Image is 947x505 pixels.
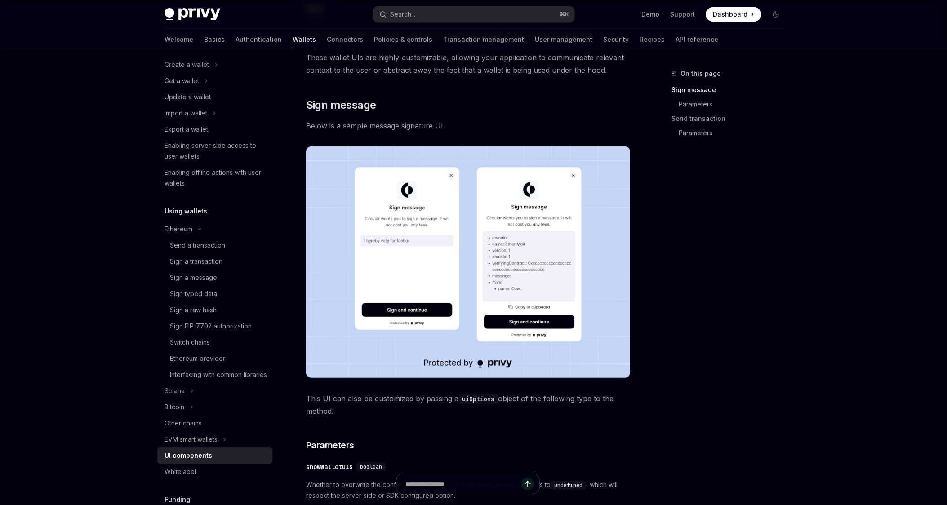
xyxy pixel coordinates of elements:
[640,29,665,50] a: Recipes
[170,337,210,348] div: Switch chains
[157,286,272,302] a: Sign typed data
[165,494,190,505] h5: Funding
[170,369,267,380] div: Interfacing with common libraries
[405,474,521,494] input: Ask a question...
[157,89,272,105] a: Update a wallet
[157,415,272,431] a: Other chains
[165,418,202,429] div: Other chains
[306,146,630,378] img: images/Sign.png
[458,394,498,404] code: uiOptions
[165,224,192,235] div: Ethereum
[165,167,267,189] div: Enabling offline actions with user wallets
[157,105,272,121] button: Toggle Import a wallet section
[535,29,592,50] a: User management
[165,75,199,86] div: Get a wallet
[157,383,272,399] button: Toggle Solana section
[165,385,185,396] div: Solana
[713,10,747,19] span: Dashboard
[170,240,225,251] div: Send a transaction
[157,318,272,334] a: Sign EIP-7702 authorization
[374,29,432,50] a: Policies & controls
[170,305,217,315] div: Sign a raw hash
[671,97,790,111] a: Parameters
[641,10,659,19] a: Demo
[671,111,790,126] a: Send transaction
[157,302,272,318] a: Sign a raw hash
[769,7,783,22] button: Toggle dark mode
[157,253,272,270] a: Sign a transaction
[157,367,272,383] a: Interfacing with common libraries
[157,164,272,191] a: Enabling offline actions with user wallets
[157,464,272,480] a: Whitelabel
[157,57,272,73] button: Toggle Create a wallet section
[670,10,695,19] a: Support
[671,126,790,140] a: Parameters
[306,98,376,112] span: Sign message
[157,73,272,89] button: Toggle Get a wallet section
[706,7,761,22] a: Dashboard
[170,272,217,283] div: Sign a message
[165,466,196,477] div: Whitelabel
[157,350,272,367] a: Ethereum provider
[306,392,630,417] span: This UI can also be customized by passing a object of the following type to the method.
[157,237,272,253] a: Send a transaction
[165,450,212,461] div: UI components
[680,68,721,79] span: On this page
[165,59,209,70] div: Create a wallet
[165,206,207,217] h5: Using wallets
[676,29,718,50] a: API reference
[165,402,184,412] div: Bitcoin
[157,121,272,137] a: Export a wallet
[165,108,207,119] div: Import a wallet
[671,83,790,97] a: Sign message
[306,51,630,76] span: These wallet UIs are highly-customizable, allowing your application to communicate relevant conte...
[157,137,272,164] a: Enabling server-side access to user wallets
[157,447,272,464] a: UI components
[165,29,193,50] a: Welcome
[373,6,574,22] button: Open search
[306,439,354,452] span: Parameters
[603,29,629,50] a: Security
[306,120,630,132] span: Below is a sample message signature UI.
[165,434,218,445] div: EVM smart wallets
[157,221,272,237] button: Toggle Ethereum section
[293,29,316,50] a: Wallets
[521,478,534,490] button: Send message
[236,29,282,50] a: Authentication
[443,29,524,50] a: Transaction management
[360,463,382,470] span: boolean
[157,399,272,415] button: Toggle Bitcoin section
[170,288,217,299] div: Sign typed data
[390,9,415,20] div: Search...
[157,270,272,286] a: Sign a message
[165,124,208,135] div: Export a wallet
[306,462,353,471] div: showWalletUIs
[157,334,272,350] a: Switch chains
[165,140,267,162] div: Enabling server-side access to user wallets
[327,29,363,50] a: Connectors
[560,11,569,18] span: ⌘ K
[170,256,222,267] div: Sign a transaction
[170,321,252,332] div: Sign EIP-7702 authorization
[170,353,225,364] div: Ethereum provider
[204,29,225,50] a: Basics
[165,92,211,102] div: Update a wallet
[157,431,272,447] button: Toggle EVM smart wallets section
[165,8,220,21] img: dark logo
